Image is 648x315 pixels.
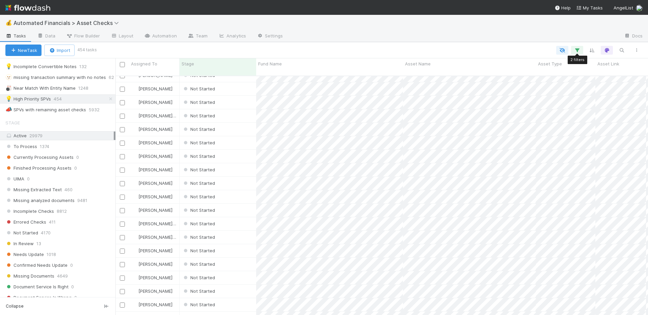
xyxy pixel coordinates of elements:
span: 62 [109,73,121,82]
div: Near Match With Entity Name [5,84,76,92]
div: [PERSON_NAME] [132,139,172,146]
span: 1248 [78,84,95,92]
input: Toggle All Rows Selected [120,62,125,67]
span: 4649 [57,272,68,280]
div: [PERSON_NAME] [132,193,172,200]
span: Assigned To [131,60,157,67]
div: [PERSON_NAME] [132,99,172,106]
a: Settings [251,31,288,42]
span: Flow Builder [66,32,100,39]
span: 0 [70,261,73,269]
div: High Priority SPVs [5,95,51,103]
span: Not Started [5,229,38,237]
a: Analytics [213,31,251,42]
input: Toggle Row Selected [120,181,125,186]
span: 💡 [5,63,12,69]
span: Not Started [182,126,215,132]
div: [PERSON_NAME] [132,301,172,308]
span: Not Started [182,221,215,226]
div: Not Started [182,288,215,294]
input: Toggle Row Selected [120,249,125,254]
span: Missing analyzed documents [5,196,75,205]
span: [PERSON_NAME] [138,207,172,213]
span: Document Service Is Right [5,283,69,291]
img: avatar_ddac2f35-6c49-494a-9355-db49d32eca49.png [132,248,137,253]
span: 0 [27,175,30,183]
span: 13 [36,239,41,248]
span: Not Started [182,275,215,280]
div: Not Started [182,99,215,106]
span: Tasks [5,32,26,39]
span: Not Started [182,248,215,253]
img: avatar_cd4e5e5e-3003-49e5-bc76-fd776f359de9.png [132,126,137,132]
img: avatar_ddac2f35-6c49-494a-9355-db49d32eca49.png [636,5,643,11]
span: [PERSON_NAME] [138,126,172,132]
span: [PERSON_NAME] [138,153,172,159]
div: Help [555,4,571,11]
div: [PERSON_NAME] [132,180,172,187]
span: Not Started [182,86,215,91]
img: avatar_12dd09bb-393f-4edb-90ff-b12147216d3f.png [132,99,137,105]
span: Currently Processing Assets [5,153,74,162]
span: [PERSON_NAME] Wall [138,113,182,118]
input: Toggle Row Selected [120,222,125,227]
span: Asset Type [538,60,562,67]
span: [PERSON_NAME] Wall [138,221,182,226]
input: Toggle Row Selected [120,235,125,240]
span: Fund Name [258,60,282,67]
span: Not Started [182,261,215,267]
div: Not Started [182,193,215,200]
div: [PERSON_NAME] Wall [132,220,176,227]
span: Asset Link [597,60,619,67]
img: avatar_041b9f3e-9684-4023-b9b7-2f10de55285d.png [132,234,137,240]
img: avatar_041b9f3e-9684-4023-b9b7-2f10de55285d.png [132,221,137,226]
div: Active [5,132,114,140]
button: Import [44,45,75,56]
span: [PERSON_NAME] [138,180,172,186]
input: Toggle Row Selected [120,276,125,281]
div: SPVs with remaining asset checks [5,106,86,114]
span: [PERSON_NAME] [138,288,172,294]
span: 0 [76,153,79,162]
span: Document Service Is Wrong [5,293,72,302]
span: 454 [54,95,69,103]
div: Not Started [182,126,215,133]
span: Stage [5,116,20,130]
div: Not Started [182,220,215,227]
input: Toggle Row Selected [120,154,125,159]
span: [PERSON_NAME] [138,261,172,267]
span: 1374 [40,142,49,151]
span: 💡 [5,96,12,102]
span: Asset Name [405,60,431,67]
span: 9481 [77,196,87,205]
div: [PERSON_NAME] Wall [132,112,176,119]
input: Toggle Row Selected [120,168,125,173]
a: My Tasks [576,4,603,11]
img: avatar_501ac9d6-9fa6-4fe9-975e-1fd988f7bdb1.png [132,302,137,307]
span: [PERSON_NAME] [138,99,172,105]
span: [PERSON_NAME] [138,248,172,253]
input: Toggle Row Selected [120,141,125,146]
div: Not Started [182,166,215,173]
div: [PERSON_NAME] [132,207,172,213]
span: Not Started [182,302,215,307]
span: In Review [5,239,34,248]
div: Not Started [182,207,215,213]
span: Needs Update [5,250,44,259]
span: 🫥 [5,74,12,80]
div: Not Started [182,247,215,254]
div: missing transaction summary with no notes [5,73,106,82]
span: Errored Checks [5,218,46,226]
div: [PERSON_NAME] [132,166,172,173]
input: Toggle Row Selected [120,289,125,294]
span: To Process [5,142,37,151]
span: Confirmed Needs Update [5,261,67,269]
div: Not Started [182,85,215,92]
div: [PERSON_NAME] [132,247,172,254]
span: [PERSON_NAME] [138,194,172,199]
span: Finished Processing Assets [5,164,72,172]
span: 132 [79,62,93,71]
div: [PERSON_NAME] Wall [132,234,176,240]
span: Not Started [182,99,215,105]
span: [PERSON_NAME] [138,302,172,307]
